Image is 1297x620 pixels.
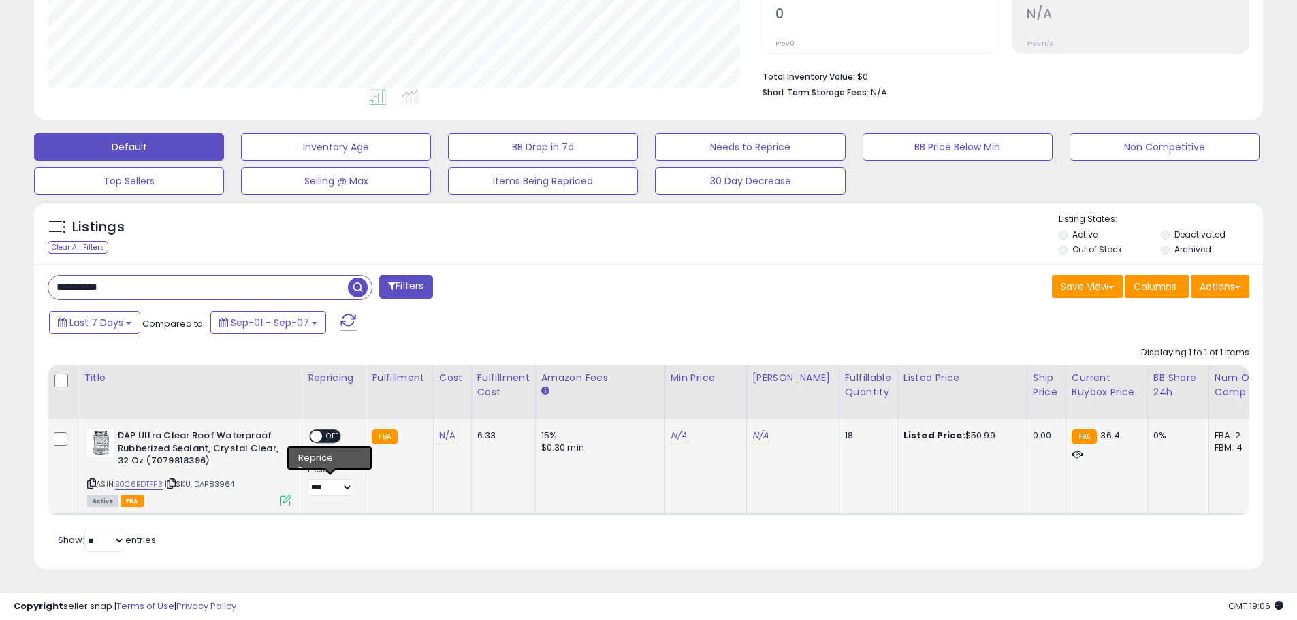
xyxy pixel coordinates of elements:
button: Save View [1052,275,1123,298]
span: Show: entries [58,534,156,546]
button: 30 Day Decrease [655,167,845,195]
button: Last 7 Days [49,311,140,334]
div: Amazon Fees [541,371,659,385]
button: Sep-01 - Sep-07 [210,311,326,334]
a: Terms of Use [116,600,174,613]
div: Preset: [308,466,355,496]
b: DAP Ultra Clear Roof Waterproof Rubberized Sealant, Crystal Clear, 32 Oz (7079818396) [118,429,283,471]
div: Cost [439,371,466,385]
strong: Copyright [14,600,63,613]
div: Displaying 1 to 1 of 1 items [1141,346,1249,359]
div: Num of Comp. [1215,371,1264,399]
button: Selling @ Max [241,167,431,195]
button: BB Price Below Min [863,133,1053,161]
div: Ship Price [1033,371,1060,399]
div: 18 [845,429,887,442]
div: Amazon AI [308,451,355,463]
span: OFF [322,431,344,442]
button: Columns [1125,275,1189,298]
div: $0.30 min [541,442,654,454]
h5: Listings [72,218,125,237]
small: Prev: 0 [775,39,795,48]
span: | SKU: DAP83964 [165,478,235,489]
div: 6.33 [477,429,525,442]
label: Active [1072,229,1098,240]
button: Top Sellers [34,167,224,195]
div: Current Buybox Price [1072,371,1142,399]
div: [PERSON_NAME] [752,371,833,385]
div: Clear All Filters [48,241,108,254]
span: Compared to: [142,317,205,330]
div: 0% [1153,429,1198,442]
span: N/A [871,86,887,99]
span: Last 7 Days [69,316,123,329]
div: $50.99 [903,429,1016,442]
span: 2025-09-15 19:06 GMT [1228,600,1283,613]
button: Needs to Reprice [655,133,845,161]
div: Listed Price [903,371,1021,385]
button: BB Drop in 7d [448,133,638,161]
button: Default [34,133,224,161]
span: Columns [1134,280,1176,293]
div: FBA: 2 [1215,429,1260,442]
b: Total Inventory Value: [763,71,855,82]
span: Sep-01 - Sep-07 [231,316,309,329]
b: Listed Price: [903,429,965,442]
div: FBM: 4 [1215,442,1260,454]
div: Title [84,371,296,385]
b: Short Term Storage Fees: [763,86,869,98]
label: Archived [1174,244,1211,255]
div: Fulfillment [372,371,427,385]
small: Prev: N/A [1027,39,1053,48]
div: 15% [541,429,654,442]
a: N/A [671,429,687,442]
p: Listing States: [1059,213,1263,226]
div: Min Price [671,371,741,385]
img: 41QHf+4K73L._SL40_.jpg [87,429,114,457]
a: N/A [752,429,769,442]
small: Amazon Fees. [541,385,549,397]
button: Actions [1191,275,1249,298]
div: Fulfillment Cost [477,371,530,399]
a: B0C6BDTFF3 [115,478,163,490]
span: 36.4 [1100,429,1120,442]
li: $0 [763,67,1239,84]
div: Fulfillable Quantity [845,371,892,399]
h2: 0 [775,6,997,25]
label: Out of Stock [1072,244,1122,255]
div: seller snap | | [14,600,236,613]
button: Non Competitive [1070,133,1260,161]
label: Deactivated [1174,229,1226,240]
a: Privacy Policy [176,600,236,613]
small: FBA [1072,429,1097,444]
button: Filters [379,275,432,299]
div: 0.00 [1033,429,1055,442]
span: FBA [121,495,144,507]
h2: N/A [1027,6,1249,25]
span: All listings currently available for purchase on Amazon [87,495,118,507]
small: FBA [372,429,397,444]
a: N/A [439,429,455,442]
button: Items Being Repriced [448,167,638,195]
button: Inventory Age [241,133,431,161]
div: ASIN: [87,429,291,505]
div: BB Share 24h. [1153,371,1203,399]
div: Repricing [308,371,360,385]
